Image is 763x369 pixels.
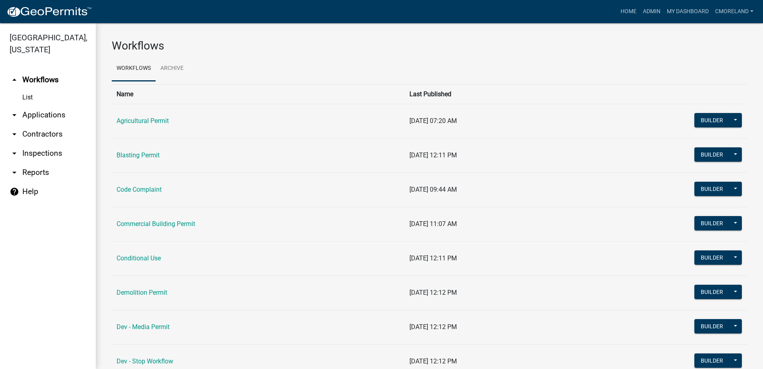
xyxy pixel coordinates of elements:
[640,4,664,19] a: Admin
[112,84,405,104] th: Name
[10,75,19,85] i: arrow_drop_up
[409,254,457,262] span: [DATE] 12:11 PM
[10,187,19,196] i: help
[694,113,729,127] button: Builder
[712,4,757,19] a: cmoreland
[10,110,19,120] i: arrow_drop_down
[117,357,173,365] a: Dev - Stop Workflow
[10,168,19,177] i: arrow_drop_down
[112,56,156,81] a: Workflows
[156,56,188,81] a: Archive
[694,319,729,333] button: Builder
[117,220,195,228] a: Commercial Building Permit
[409,289,457,296] span: [DATE] 12:12 PM
[694,182,729,196] button: Builder
[409,357,457,365] span: [DATE] 12:12 PM
[664,4,712,19] a: My Dashboard
[694,285,729,299] button: Builder
[694,147,729,162] button: Builder
[405,84,649,104] th: Last Published
[409,323,457,331] span: [DATE] 12:12 PM
[112,39,747,53] h3: Workflows
[694,353,729,368] button: Builder
[117,254,161,262] a: Conditional Use
[617,4,640,19] a: Home
[10,149,19,158] i: arrow_drop_down
[117,186,162,193] a: Code Complaint
[409,151,457,159] span: [DATE] 12:11 PM
[409,220,457,228] span: [DATE] 11:07 AM
[694,216,729,230] button: Builder
[117,289,167,296] a: Demolition Permit
[117,323,170,331] a: Dev - Media Permit
[409,117,457,125] span: [DATE] 07:20 AM
[409,186,457,193] span: [DATE] 09:44 AM
[10,129,19,139] i: arrow_drop_down
[117,117,169,125] a: Agricultural Permit
[694,250,729,265] button: Builder
[117,151,160,159] a: Blasting Permit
